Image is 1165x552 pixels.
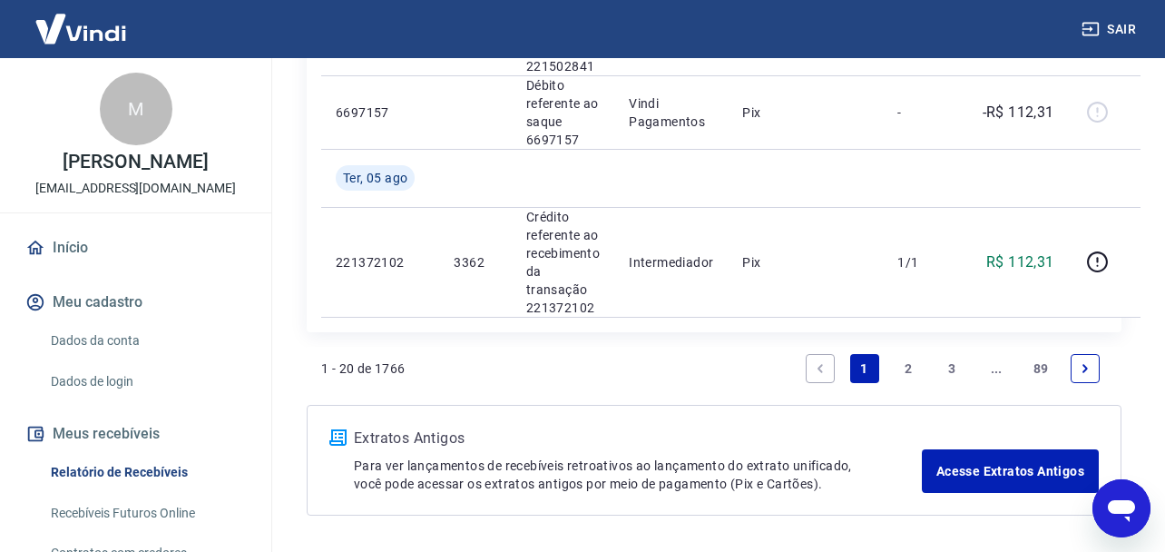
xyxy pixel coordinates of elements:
p: Pix [742,253,868,271]
a: Previous page [806,354,835,383]
a: Jump forward [982,354,1011,383]
p: - [897,103,951,122]
img: Vindi [22,1,140,56]
p: Extratos Antigos [354,428,922,449]
a: Acesse Extratos Antigos [922,449,1099,493]
a: Page 3 [938,354,967,383]
button: Sair [1078,13,1143,46]
div: M [100,73,172,145]
p: [EMAIL_ADDRESS][DOMAIN_NAME] [35,179,236,198]
a: Início [22,228,250,268]
p: Débito referente ao saque 6697157 [526,76,600,149]
button: Meus recebíveis [22,414,250,454]
p: 1 - 20 de 1766 [321,360,406,378]
p: [PERSON_NAME] [63,153,208,172]
p: Vindi Pagamentos [629,94,713,131]
a: Recebíveis Futuros Online [44,495,250,532]
p: Crédito referente ao recebimento da transação 221372102 [526,208,600,317]
p: Intermediador [629,253,713,271]
p: 1/1 [897,253,951,271]
img: ícone [329,429,347,446]
p: 6697157 [336,103,425,122]
a: Dados de login [44,363,250,400]
p: 3362 [454,253,496,271]
p: 221372102 [336,253,425,271]
span: Ter, 05 ago [343,169,407,187]
button: Meu cadastro [22,282,250,322]
p: -R$ 112,31 [983,102,1054,123]
a: Next page [1071,354,1100,383]
a: Relatório de Recebíveis [44,454,250,491]
a: Page 1 is your current page [850,354,879,383]
a: Page 89 [1026,354,1056,383]
p: Pix [742,103,868,122]
p: Para ver lançamentos de recebíveis retroativos ao lançamento do extrato unificado, você pode aces... [354,457,922,493]
a: Page 2 [894,354,923,383]
iframe: Botão para abrir a janela de mensagens [1092,479,1150,537]
ul: Pagination [798,347,1107,390]
a: Dados da conta [44,322,250,360]
p: R$ 112,31 [986,251,1054,273]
